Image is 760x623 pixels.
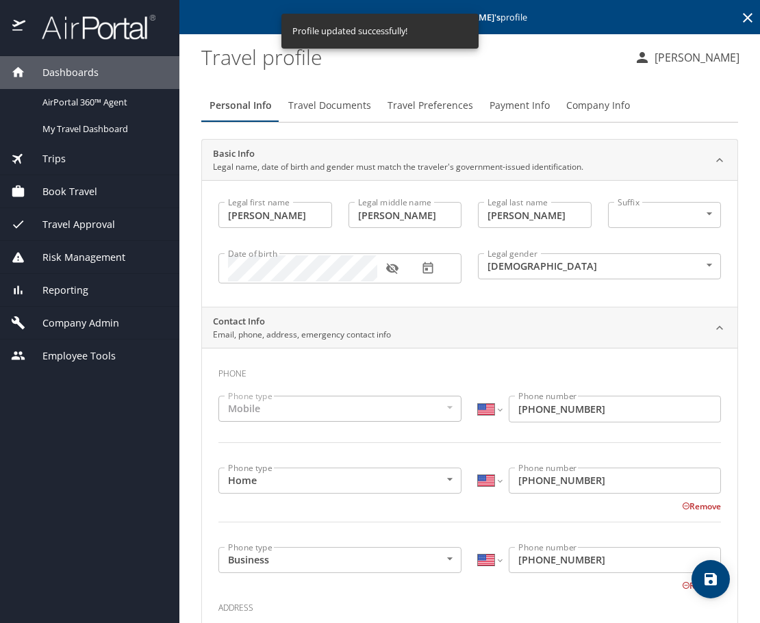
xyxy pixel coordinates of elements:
div: Basic InfoLegal name, date of birth and gender must match the traveler's government-issued identi... [202,140,737,181]
p: Editing profile [183,13,756,22]
span: My Travel Dashboard [42,123,163,136]
h1: Travel profile [201,36,623,78]
h3: Address [218,593,721,616]
span: Payment Info [490,97,550,114]
div: Business [218,547,461,573]
span: AirPortal 360™ Agent [42,96,163,109]
div: Contact InfoEmail, phone, address, emergency contact info [202,307,737,348]
p: Email, phone, address, emergency contact info [213,329,391,341]
img: airportal-logo.png [27,14,155,40]
span: Book Travel [25,184,97,199]
button: [PERSON_NAME] [629,45,745,70]
h2: Contact Info [213,315,391,329]
span: Employee Tools [25,348,116,364]
div: [DEMOGRAPHIC_DATA] [478,253,721,279]
div: Basic InfoLegal name, date of birth and gender must match the traveler's government-issued identi... [202,180,737,307]
button: Remove [682,500,721,512]
h2: Basic Info [213,147,583,161]
span: Trips [25,151,66,166]
div: Profile updated successfully! [292,18,407,44]
h3: Phone [218,359,721,382]
span: Travel Documents [288,97,371,114]
button: save [692,560,730,598]
div: ​ [608,202,722,228]
p: [PERSON_NAME] [650,49,739,66]
span: Reporting [25,283,88,298]
span: Company Admin [25,316,119,331]
div: Profile [201,89,738,122]
button: Remove [682,580,721,592]
span: Company Info [566,97,630,114]
img: icon-airportal.png [12,14,27,40]
span: Risk Management [25,250,125,265]
div: Home [218,468,461,494]
span: Personal Info [210,97,272,114]
span: Dashboards [25,65,99,80]
span: Travel Preferences [388,97,473,114]
p: Legal name, date of birth and gender must match the traveler's government-issued identification. [213,161,583,173]
span: Travel Approval [25,217,115,232]
div: Mobile [218,396,461,422]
